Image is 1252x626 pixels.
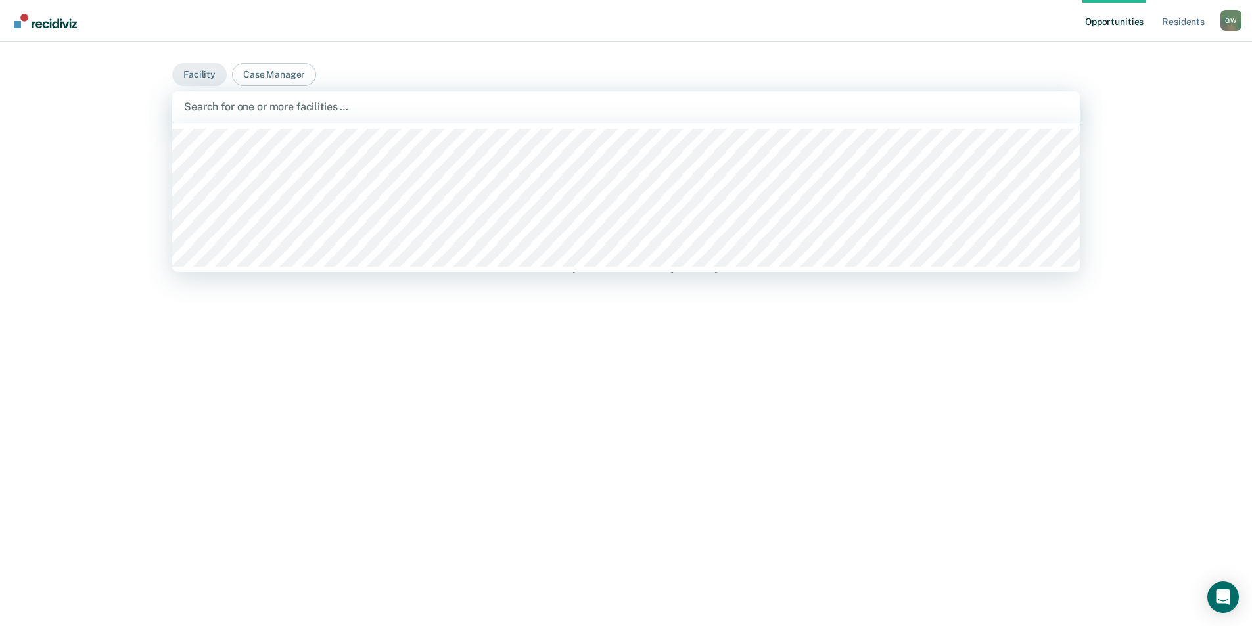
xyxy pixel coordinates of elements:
[1220,10,1241,31] button: Profile dropdown button
[1207,581,1239,613] div: Open Intercom Messenger
[1220,10,1241,31] div: G W
[232,63,316,86] button: Case Manager
[172,63,227,86] button: Facility
[14,14,77,28] img: Recidiviz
